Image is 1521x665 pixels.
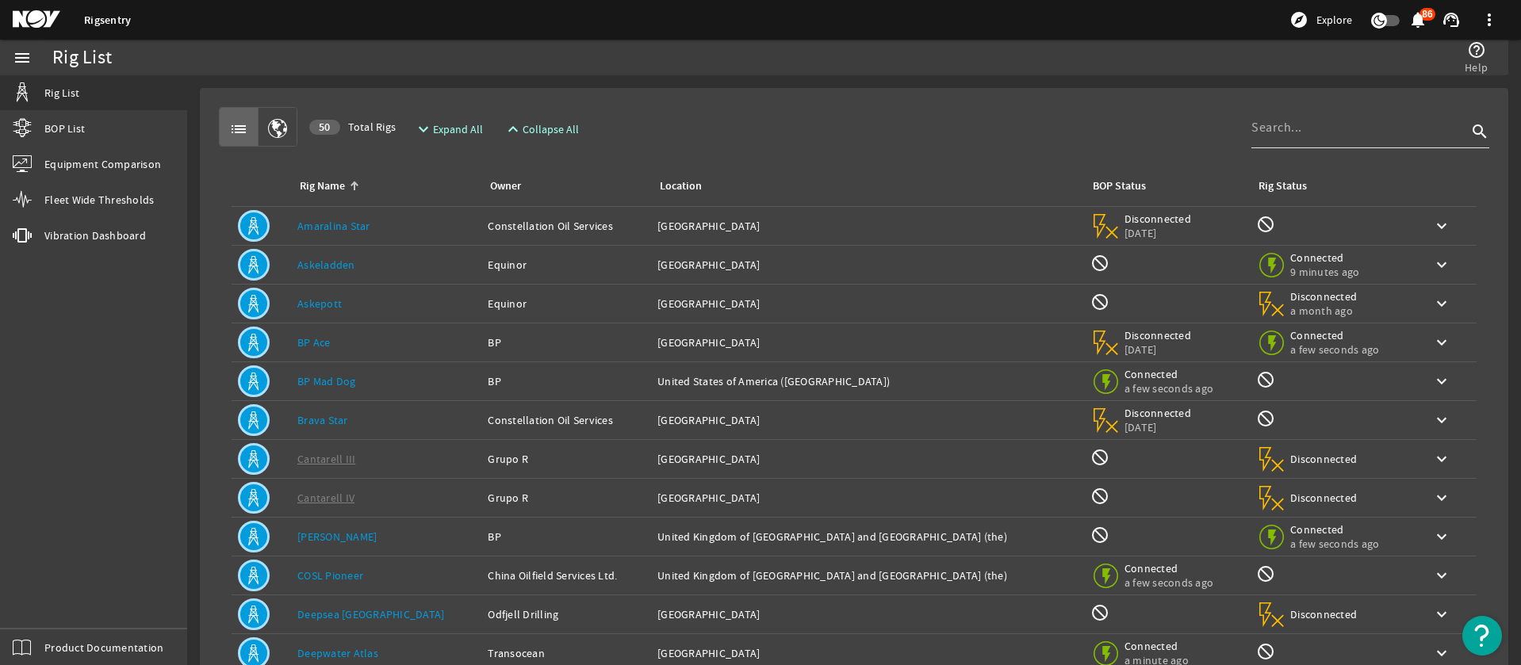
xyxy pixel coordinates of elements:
[44,156,161,172] span: Equipment Comparison
[44,640,163,655] span: Product Documentation
[44,120,85,136] span: BOP List
[297,607,444,621] a: Deepsea [GEOGRAPHIC_DATA]
[297,374,356,388] a: BP Mad Dog
[1290,522,1379,537] span: Connected
[13,48,32,67] mat-icon: menu
[488,257,645,273] div: Equinor
[1290,289,1358,304] span: Disconnected
[52,50,112,66] div: Rig List
[488,529,645,545] div: BP
[1290,537,1379,551] span: a few seconds ago
[1408,10,1427,29] mat-icon: notifications
[1124,212,1192,226] span: Disconnected
[488,178,638,195] div: Owner
[1090,292,1109,311] mat-icon: BOP Monitoring not available for this rig
[297,529,377,544] a: [PERSON_NAME]
[1442,10,1461,29] mat-icon: support_agent
[1256,409,1275,428] mat-icon: Rig Monitoring not available for this rig
[44,227,146,243] span: Vibration Dashboard
[488,218,645,234] div: Constellation Oil Services
[488,568,645,583] div: China Oilfield Services Ltd.
[1290,607,1358,621] span: Disconnected
[488,490,645,506] div: Grupo R
[1290,265,1359,279] span: 9 minutes ago
[84,13,131,28] a: Rigsentry
[1432,411,1451,430] mat-icon: keyboard_arrow_down
[1090,448,1109,467] mat-icon: BOP Monitoring not available for this rig
[414,120,427,139] mat-icon: expand_more
[297,258,355,272] a: Askeladden
[657,257,1078,273] div: [GEOGRAPHIC_DATA]
[44,192,154,208] span: Fleet Wide Thresholds
[1090,526,1109,545] mat-icon: BOP Monitoring not available for this rig
[1124,406,1192,420] span: Disconnected
[229,120,248,139] mat-icon: list
[1124,381,1213,396] span: a few seconds ago
[1432,644,1451,663] mat-icon: keyboard_arrow_down
[1432,372,1451,391] mat-icon: keyboard_arrow_down
[1432,294,1451,313] mat-icon: keyboard_arrow_down
[488,373,645,389] div: BP
[297,491,354,505] a: Cantarell IV
[1470,1,1508,39] button: more_vert
[297,335,331,350] a: BP Ace
[297,568,363,583] a: COSL Pioneer
[488,451,645,467] div: Grupo R
[657,606,1078,622] div: [GEOGRAPHIC_DATA]
[297,219,370,233] a: Amaralina Star
[1256,642,1275,661] mat-icon: Rig Monitoring not available for this rig
[497,115,585,143] button: Collapse All
[1251,118,1467,137] input: Search...
[13,226,32,245] mat-icon: vibration
[1470,122,1489,141] i: search
[300,178,345,195] div: Rig Name
[1462,616,1502,655] button: Open Resource Center
[1290,304,1358,318] span: a month ago
[1259,178,1307,195] div: Rig Status
[1465,59,1488,75] span: Help
[297,413,348,427] a: Brava Star
[1432,333,1451,352] mat-icon: keyboard_arrow_down
[1289,10,1308,29] mat-icon: explore
[1124,561,1213,575] span: Connected
[657,529,1078,545] div: United Kingdom of [GEOGRAPHIC_DATA] and [GEOGRAPHIC_DATA] (the)
[297,178,469,195] div: Rig Name
[657,645,1078,661] div: [GEOGRAPHIC_DATA]
[297,296,342,311] a: Askepott
[1124,342,1192,357] span: [DATE]
[44,85,79,101] span: Rig List
[1467,40,1486,59] mat-icon: help_outline
[488,412,645,428] div: Constellation Oil Services
[657,296,1078,311] div: [GEOGRAPHIC_DATA]
[1090,254,1109,273] mat-icon: BOP Monitoring not available for this rig
[657,568,1078,583] div: United Kingdom of [GEOGRAPHIC_DATA] and [GEOGRAPHIC_DATA] (the)
[523,121,579,137] span: Collapse All
[1124,420,1192,434] span: [DATE]
[1090,487,1109,506] mat-icon: BOP Monitoring not available for this rig
[657,490,1078,506] div: [GEOGRAPHIC_DATA]
[1432,255,1451,274] mat-icon: keyboard_arrow_down
[1432,566,1451,585] mat-icon: keyboard_arrow_down
[309,119,396,135] span: Total Rigs
[1124,328,1192,342] span: Disconnected
[1090,603,1109,622] mat-icon: BOP Monitoring not available for this rig
[297,646,378,660] a: Deepwater Atlas
[1256,215,1275,234] mat-icon: Rig Monitoring not available for this rig
[490,178,521,195] div: Owner
[1290,250,1359,265] span: Connected
[408,115,489,143] button: Expand All
[657,373,1078,389] div: United States of America ([GEOGRAPHIC_DATA])
[297,452,355,466] a: Cantarell III
[488,334,645,350] div: BP
[1290,328,1379,342] span: Connected
[433,121,483,137] span: Expand All
[1124,367,1213,381] span: Connected
[660,178,702,195] div: Location
[1256,564,1275,583] mat-icon: Rig Monitoring not available for this rig
[1124,226,1192,240] span: [DATE]
[1283,7,1358,32] button: Explore
[488,645,645,661] div: Transocean
[1124,639,1192,653] span: Connected
[309,120,340,135] div: 50
[1432,605,1451,624] mat-icon: keyboard_arrow_down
